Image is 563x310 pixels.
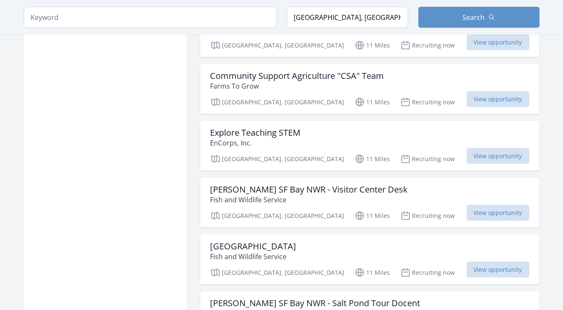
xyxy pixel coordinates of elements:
[401,154,455,164] p: Recruiting now
[355,268,390,278] p: 11 Miles
[463,12,485,22] span: Search
[200,235,540,285] a: [GEOGRAPHIC_DATA] Fish and Wildlife Service [GEOGRAPHIC_DATA], [GEOGRAPHIC_DATA] 11 Miles Recruit...
[467,34,529,50] span: View opportunity
[210,40,345,50] p: [GEOGRAPHIC_DATA], [GEOGRAPHIC_DATA]
[355,154,390,164] p: 11 Miles
[210,241,297,251] h3: [GEOGRAPHIC_DATA]
[401,97,455,107] p: Recruiting now
[467,205,529,221] span: View opportunity
[467,148,529,164] span: View opportunity
[210,195,408,205] p: Fish and Wildlife Service
[210,81,384,91] p: Farms To Grow
[210,138,301,148] p: EnCorps, Inc.
[210,154,345,164] p: [GEOGRAPHIC_DATA], [GEOGRAPHIC_DATA]
[401,40,455,50] p: Recruiting now
[355,211,390,221] p: 11 Miles
[200,64,540,114] a: Community Support Agriculture "CSA" Team Farms To Grow [GEOGRAPHIC_DATA], [GEOGRAPHIC_DATA] 11 Mi...
[418,7,540,28] button: Search
[210,128,301,138] h3: Explore Teaching STEM
[355,40,390,50] p: 11 Miles
[467,262,529,278] span: View opportunity
[210,298,420,308] h3: [PERSON_NAME] SF Bay NWR - Salt Pond Tour Docent
[200,178,540,228] a: [PERSON_NAME] SF Bay NWR - Visitor Center Desk Fish and Wildlife Service [GEOGRAPHIC_DATA], [GEOG...
[467,91,529,107] span: View opportunity
[401,211,455,221] p: Recruiting now
[210,268,345,278] p: [GEOGRAPHIC_DATA], [GEOGRAPHIC_DATA]
[401,268,455,278] p: Recruiting now
[210,251,297,262] p: Fish and Wildlife Service
[210,184,408,195] h3: [PERSON_NAME] SF Bay NWR - Visitor Center Desk
[355,97,390,107] p: 11 Miles
[210,97,345,107] p: [GEOGRAPHIC_DATA], [GEOGRAPHIC_DATA]
[210,211,345,221] p: [GEOGRAPHIC_DATA], [GEOGRAPHIC_DATA]
[200,121,540,171] a: Explore Teaching STEM EnCorps, Inc. [GEOGRAPHIC_DATA], [GEOGRAPHIC_DATA] 11 Miles Recruiting now ...
[210,71,384,81] h3: Community Support Agriculture "CSA" Team
[24,7,277,28] input: Keyword
[287,7,408,28] input: Location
